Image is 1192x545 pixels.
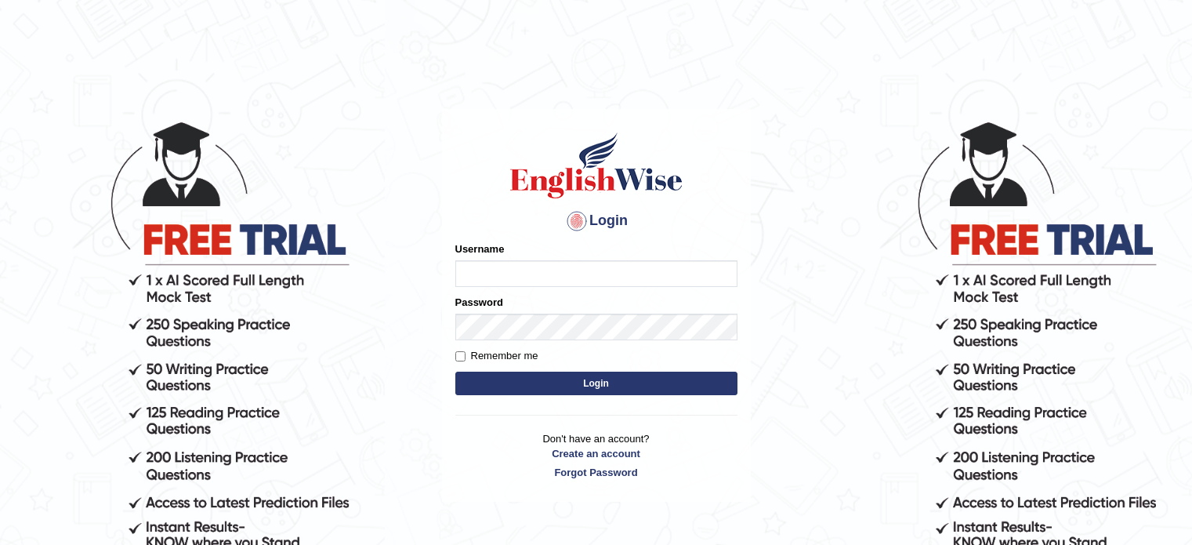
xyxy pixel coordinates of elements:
p: Don't have an account? [455,431,737,480]
label: Username [455,242,505,256]
h4: Login [455,209,737,234]
label: Password [455,295,503,310]
label: Remember me [455,348,538,364]
button: Login [455,372,737,395]
a: Forgot Password [455,465,737,480]
input: Remember me [455,351,466,362]
img: Logo of English Wise sign in for intelligent practice with AI [507,130,686,201]
a: Create an account [455,446,737,461]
